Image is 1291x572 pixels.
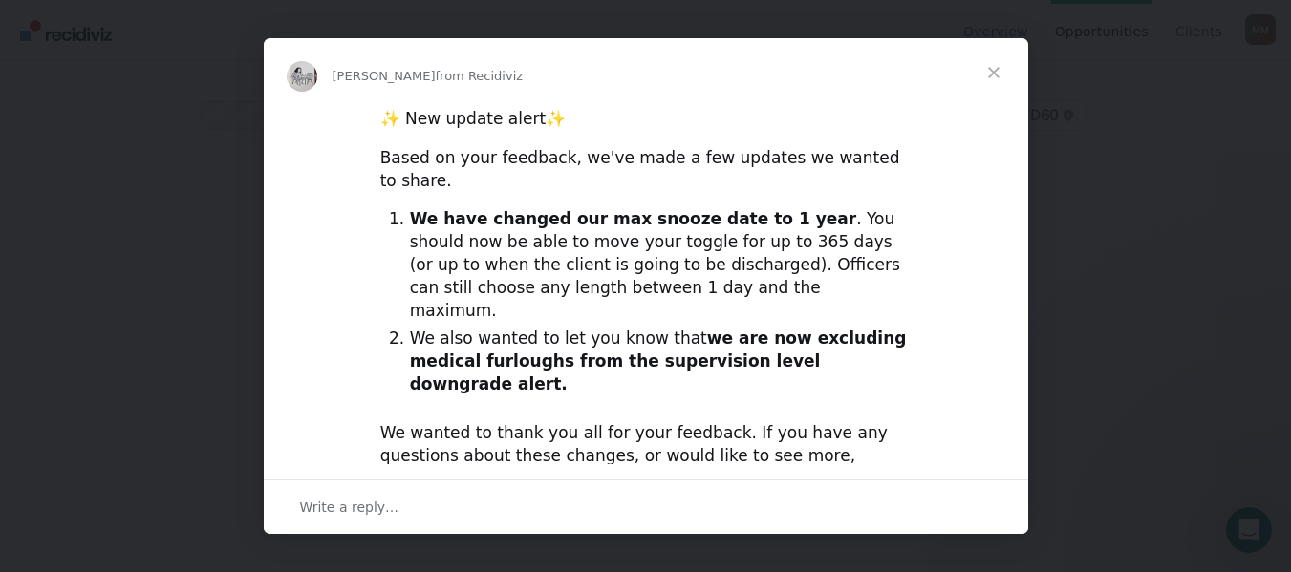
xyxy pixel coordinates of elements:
li: . You should now be able to move your toggle for up to 365 days (or up to when the client is goin... [410,208,912,323]
span: Write a reply… [300,495,399,519]
li: We also wanted to let you know that [410,328,912,396]
div: Based on your feedback, we've made a few updates we wanted to share. [380,147,912,193]
div: ✨ New update alert✨ [380,108,912,131]
div: We wanted to thank you all for your feedback. If you have any questions about these changes, or w... [380,422,912,513]
img: Profile image for Kim [287,61,317,92]
span: from Recidiviz [436,69,524,83]
span: [PERSON_NAME] [333,69,436,83]
span: Close [959,38,1028,107]
div: Open conversation and reply [264,479,1028,534]
b: We have changed our max snooze date to 1 year [410,209,856,228]
b: we are now excluding medical furloughs from the supervision level downgrade alert. [410,328,907,393]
